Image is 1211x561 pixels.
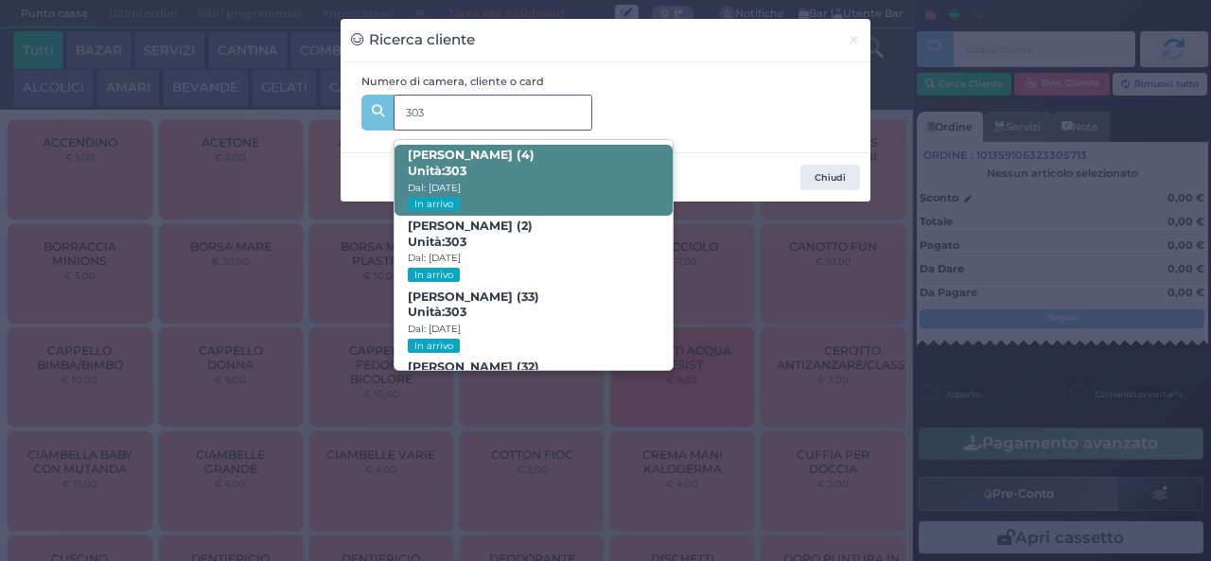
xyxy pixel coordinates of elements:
label: Numero di camera, cliente o card [361,74,544,90]
span: Unità: [408,235,466,251]
b: [PERSON_NAME] (4) [408,148,535,178]
strong: 303 [445,305,466,319]
input: Es. 'Mario Rossi', '220' o '108123234234' [394,95,592,131]
b: [PERSON_NAME] (2) [408,219,533,249]
b: [PERSON_NAME] (32) [408,359,539,390]
small: Dal: [DATE] [408,182,461,194]
small: Dal: [DATE] [408,252,461,264]
small: In arrivo [408,268,459,282]
b: [PERSON_NAME] (33) [408,289,539,320]
small: Dal: [DATE] [408,323,461,335]
span: Unità: [408,305,466,321]
strong: 303 [445,164,466,178]
button: Chiudi [837,19,870,61]
h3: Ricerca cliente [351,29,475,51]
small: In arrivo [408,339,459,353]
button: Chiudi [800,165,860,191]
span: × [848,29,860,50]
small: In arrivo [408,197,459,211]
strong: 303 [445,235,466,249]
span: Unità: [408,164,466,180]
